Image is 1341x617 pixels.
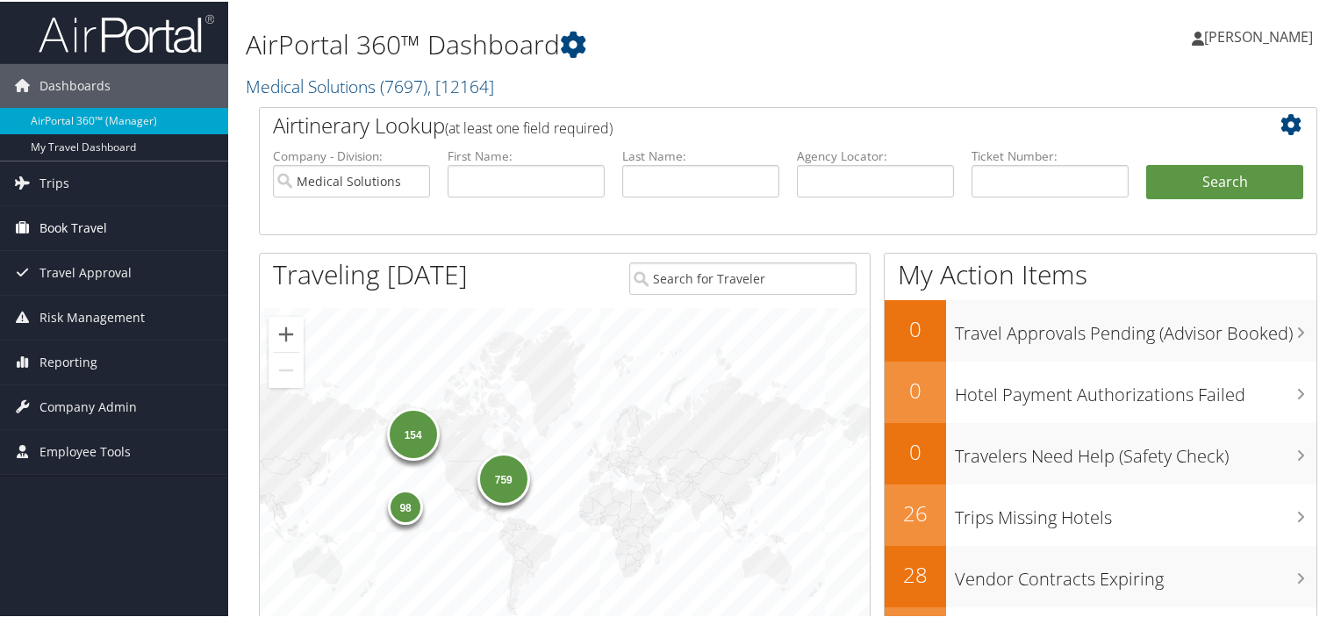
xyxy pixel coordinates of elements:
a: 0Hotel Payment Authorizations Failed [885,360,1316,421]
h1: Traveling [DATE] [273,255,468,291]
label: First Name: [448,146,605,163]
span: Reporting [39,339,97,383]
button: Zoom in [269,315,304,350]
h1: AirPortal 360™ Dashboard [246,25,969,61]
div: 98 [388,487,423,522]
a: 0Travelers Need Help (Safety Check) [885,421,1316,483]
h3: Trips Missing Hotels [955,495,1316,528]
label: Agency Locator: [797,146,954,163]
h3: Travel Approvals Pending (Advisor Booked) [955,311,1316,344]
button: Search [1146,163,1303,198]
div: 154 [386,406,439,459]
div: 759 [477,451,529,504]
a: 26Trips Missing Hotels [885,483,1316,544]
span: Company Admin [39,384,137,427]
span: [PERSON_NAME] [1204,25,1313,45]
h3: Travelers Need Help (Safety Check) [955,434,1316,467]
h3: Hotel Payment Authorizations Failed [955,372,1316,405]
span: Book Travel [39,204,107,248]
h2: 0 [885,312,946,342]
label: Company - Division: [273,146,430,163]
label: Ticket Number: [972,146,1129,163]
img: airportal-logo.png [39,11,214,53]
h2: 26 [885,497,946,527]
input: Search for Traveler [629,261,857,293]
h2: 0 [885,435,946,465]
a: 0Travel Approvals Pending (Advisor Booked) [885,298,1316,360]
a: Medical Solutions [246,73,494,97]
span: Travel Approval [39,249,132,293]
h3: Vendor Contracts Expiring [955,556,1316,590]
button: Zoom out [269,351,304,386]
span: Trips [39,160,69,204]
h2: 28 [885,558,946,588]
span: ( 7697 ) [380,73,427,97]
h1: My Action Items [885,255,1316,291]
a: 28Vendor Contracts Expiring [885,544,1316,606]
h2: 0 [885,374,946,404]
span: Risk Management [39,294,145,338]
h2: Airtinerary Lookup [273,109,1216,139]
span: , [ 12164 ] [427,73,494,97]
span: Employee Tools [39,428,131,472]
a: [PERSON_NAME] [1192,9,1330,61]
span: Dashboards [39,62,111,106]
span: (at least one field required) [445,117,613,136]
label: Last Name: [622,146,779,163]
